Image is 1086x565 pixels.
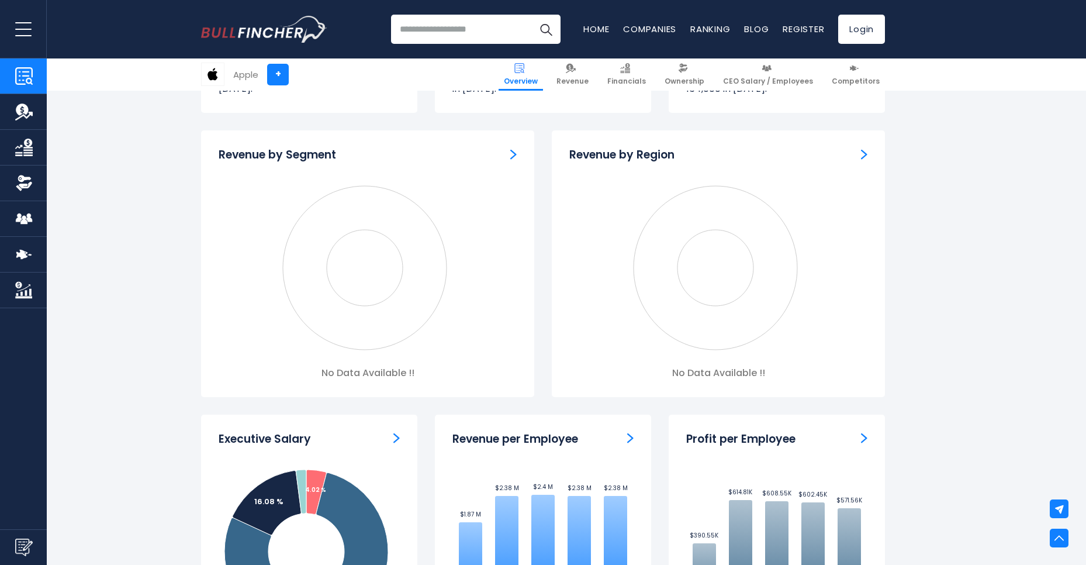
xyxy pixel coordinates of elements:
[627,432,634,445] a: Revenue per Employee
[718,58,818,91] a: CEO Salary / Employees
[551,58,594,91] a: Revenue
[659,58,710,91] a: Ownership
[723,77,813,86] span: CEO Salary / Employees
[233,68,258,81] div: Apple
[267,64,289,85] a: +
[504,77,538,86] span: Overview
[838,15,885,44] a: Login
[728,488,753,497] text: $614.81K
[604,484,628,492] text: $2.38 M
[762,489,792,498] text: $608.55K
[460,510,481,519] text: $1.87 M
[499,58,543,91] a: Overview
[201,16,327,43] img: Bullfincher logo
[861,432,867,445] a: Profit per Employee
[305,485,326,494] tspan: 4.02 %
[569,148,675,163] h3: Revenue by Region
[201,16,327,43] a: Go to homepage
[826,58,885,91] a: Competitors
[861,148,867,160] a: Revenue by Region
[452,432,578,447] h3: Revenue per Employee
[531,15,561,44] button: Search
[798,490,828,499] text: $602.45K
[556,77,589,86] span: Revenue
[219,367,517,380] div: No Data Available !!
[568,484,592,492] text: $2.38 M
[602,58,651,91] a: Financials
[393,432,400,445] a: ceo-salary
[665,77,704,86] span: Ownership
[744,23,769,35] a: Blog
[623,23,676,35] a: Companies
[832,77,880,86] span: Competitors
[836,496,863,505] text: $571.56K
[690,531,719,540] text: $390.55K
[15,174,33,192] img: Ownership
[690,23,730,35] a: Ranking
[495,484,519,492] text: $2.38 M
[219,432,311,447] h3: Executive Salary
[607,77,646,86] span: Financials
[202,63,224,85] img: AAPL logo
[569,367,867,380] div: No Data Available !!
[533,483,553,491] text: $2.4 M
[783,23,824,35] a: Register
[254,496,283,507] tspan: 16.08 %
[219,148,336,163] h3: Revenue by Segment
[686,432,796,447] h3: Profit per Employee
[583,23,609,35] a: Home
[510,148,517,160] a: Revenue by Segment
